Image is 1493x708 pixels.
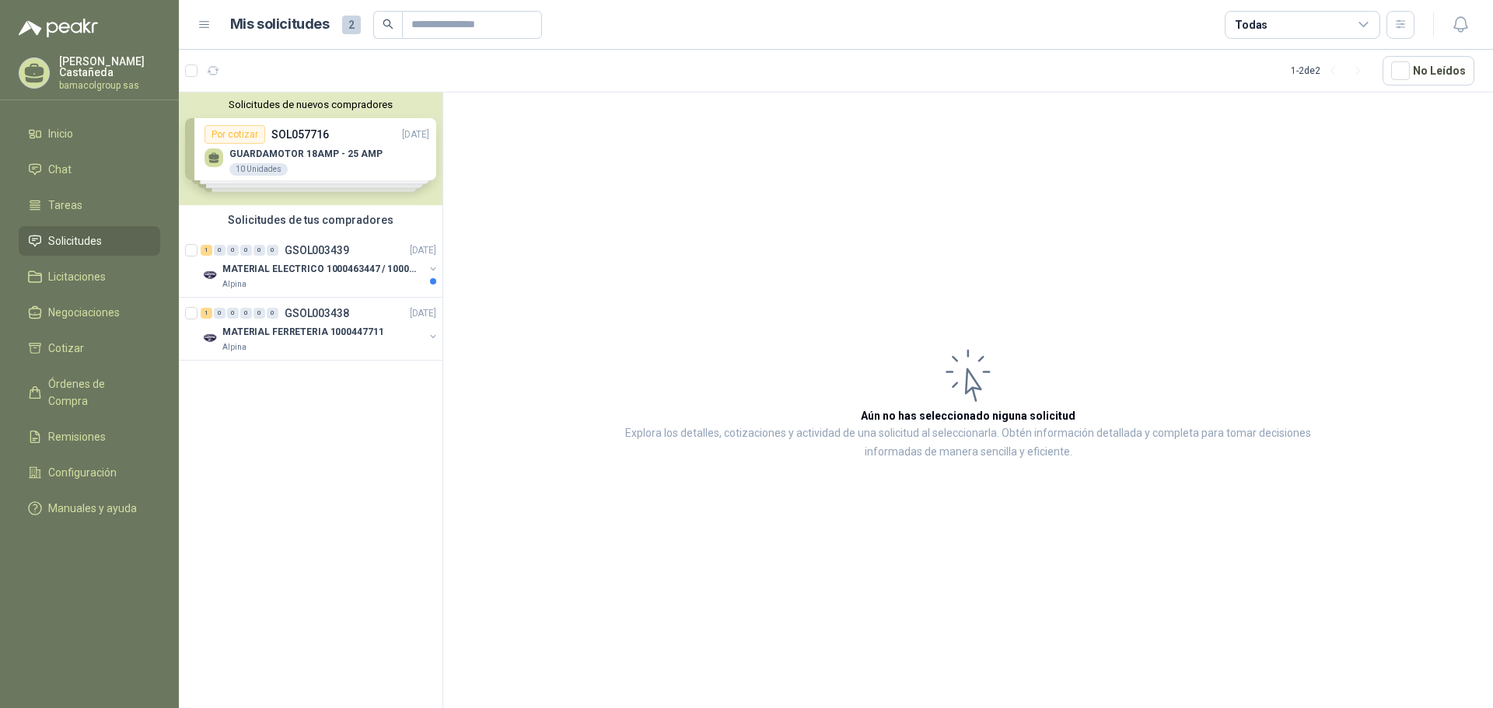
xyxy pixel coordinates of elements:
a: Licitaciones [19,262,160,291]
p: MATERIAL FERRETERIA 1000447711 [222,325,383,340]
span: Chat [48,161,72,178]
p: GSOL003438 [285,308,349,319]
p: bamacolgroup sas [59,81,160,90]
a: Configuración [19,458,160,487]
div: 0 [227,308,239,319]
div: 1 [201,308,212,319]
span: Negociaciones [48,304,120,321]
div: Todas [1235,16,1267,33]
span: Configuración [48,464,117,481]
span: 2 [342,16,361,34]
div: 0 [240,245,252,256]
div: 1 - 2 de 2 [1291,58,1370,83]
div: 1 [201,245,212,256]
a: Solicitudes [19,226,160,256]
div: 0 [267,245,278,256]
span: search [383,19,393,30]
span: Inicio [48,125,73,142]
p: [DATE] [410,306,436,321]
img: Company Logo [201,329,219,347]
span: Remisiones [48,428,106,445]
a: Negociaciones [19,298,160,327]
h3: Aún no has seleccionado niguna solicitud [861,407,1075,424]
div: 0 [267,308,278,319]
a: Inicio [19,119,160,148]
p: Alpina [222,278,247,291]
span: Manuales y ayuda [48,500,137,517]
p: [DATE] [410,243,436,258]
a: 1 0 0 0 0 0 GSOL003439[DATE] Company LogoMATERIAL ELECTRICO 1000463447 / 1000465800Alpina [201,241,439,291]
div: 0 [253,308,265,319]
h1: Mis solicitudes [230,13,330,36]
a: Chat [19,155,160,184]
span: Licitaciones [48,268,106,285]
a: Remisiones [19,422,160,452]
div: 0 [240,308,252,319]
span: Órdenes de Compra [48,375,145,410]
div: 0 [214,308,226,319]
span: Tareas [48,197,82,214]
p: GSOL003439 [285,245,349,256]
a: 1 0 0 0 0 0 GSOL003438[DATE] Company LogoMATERIAL FERRETERIA 1000447711Alpina [201,304,439,354]
a: Cotizar [19,333,160,363]
p: Alpina [222,341,247,354]
img: Company Logo [201,266,219,284]
p: [PERSON_NAME] Castañeda [59,56,160,78]
p: Explora los detalles, cotizaciones y actividad de una solicitud al seleccionarla. Obtén informaci... [599,424,1337,462]
a: Tareas [19,190,160,220]
div: Solicitudes de nuevos compradoresPor cotizarSOL057716[DATE] GUARDAMOTOR 18AMP - 25 AMP10 Unidades... [179,92,442,205]
div: 0 [214,245,226,256]
div: Solicitudes de tus compradores [179,205,442,235]
p: MATERIAL ELECTRICO 1000463447 / 1000465800 [222,262,416,277]
img: Logo peakr [19,19,98,37]
a: Manuales y ayuda [19,494,160,523]
button: No Leídos [1383,56,1474,85]
a: Órdenes de Compra [19,369,160,416]
span: Solicitudes [48,232,102,249]
button: Solicitudes de nuevos compradores [185,99,436,110]
span: Cotizar [48,340,84,357]
div: 0 [253,245,265,256]
div: 0 [227,245,239,256]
